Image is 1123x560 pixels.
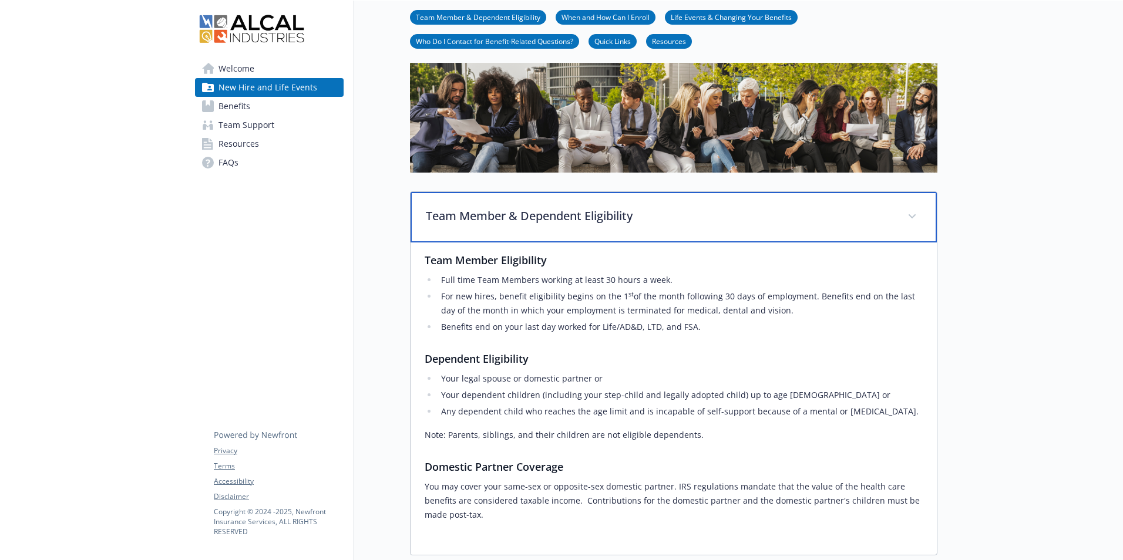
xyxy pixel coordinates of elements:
[589,35,637,46] a: Quick Links
[195,134,344,153] a: Resources
[214,507,343,537] p: Copyright © 2024 - 2025 , Newfront Insurance Services, ALL RIGHTS RESERVED
[556,11,655,22] a: When and How Can I Enroll
[218,134,259,153] span: Resources
[628,290,634,298] sup: st
[218,116,274,134] span: Team Support
[195,97,344,116] a: Benefits
[411,192,937,242] div: Team Member & Dependent Eligibility
[218,153,238,172] span: FAQs
[646,35,692,46] a: Resources
[425,458,923,475] h3: Domestic Partner Coverage
[410,11,546,22] a: Team Member & Dependent Eligibility
[438,320,923,334] li: Benefits end on your last day worked for Life/AD&D, LTD, and FSA.
[410,35,579,46] a: Who Do I Contact for Benefit-Related Questions?
[411,242,937,555] div: Team Member & Dependent Eligibility
[195,59,344,78] a: Welcome
[218,59,254,78] span: Welcome
[195,78,344,97] a: New Hire and Life Events
[410,63,937,173] img: new hire page banner
[195,116,344,134] a: Team Support
[438,372,923,386] li: Your legal spouse or domestic partner or
[218,78,317,97] span: New Hire and Life Events
[425,252,923,268] h3: Team Member Eligibility
[438,273,923,287] li: Full time Team Members working at least 30 hours a week.
[438,388,923,402] li: Your dependent children (including your step-child and legally adopted child) up to age [DEMOGRAP...
[425,480,923,522] p: You may cover your same-sex or opposite-sex domestic partner. IRS regulations mandate that the va...
[195,153,344,172] a: FAQs
[214,491,343,502] a: Disclaimer
[425,350,923,367] h3: Dependent Eligibility
[218,97,250,116] span: Benefits
[665,11,798,22] a: Life Events & Changing Your Benefits
[438,404,923,419] li: Any dependent child who reaches the age limit and is incapable of self-support because of a menta...
[438,289,923,318] li: For new hires, benefit eligibility begins on the 1 of the month following 30 days of employment. ...
[426,207,893,225] p: Team Member & Dependent Eligibility
[214,476,343,487] a: Accessibility
[214,446,343,456] a: Privacy
[425,428,923,442] p: Note: Parents, siblings, and their children are not eligible dependents.
[214,461,343,471] a: Terms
